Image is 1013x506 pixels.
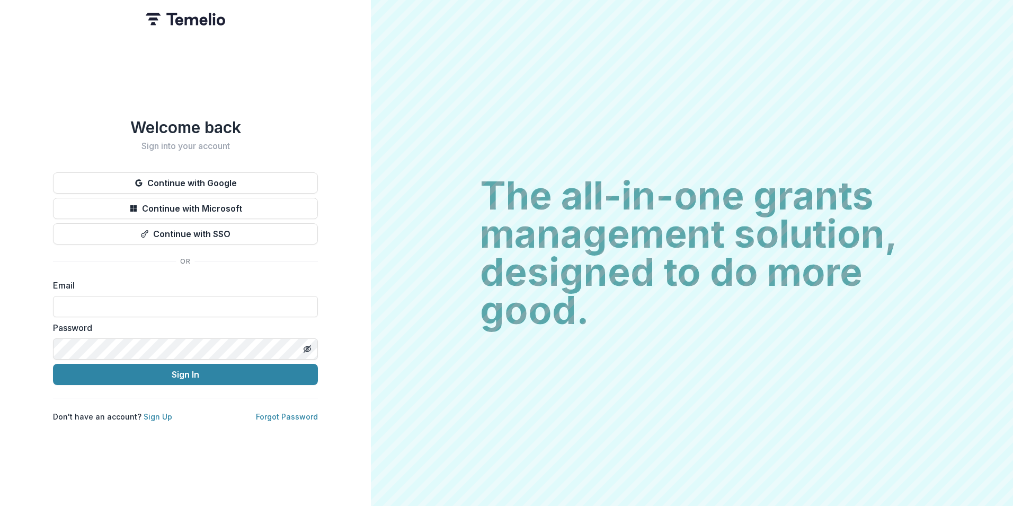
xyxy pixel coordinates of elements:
h2: Sign into your account [53,141,318,151]
a: Sign Up [144,412,172,421]
a: Forgot Password [256,412,318,421]
img: Temelio [146,13,225,25]
p: Don't have an account? [53,411,172,422]
label: Email [53,279,312,292]
h1: Welcome back [53,118,318,137]
button: Continue with Microsoft [53,198,318,219]
button: Sign In [53,364,318,385]
button: Toggle password visibility [299,341,316,357]
button: Continue with SSO [53,223,318,245]
button: Continue with Google [53,172,318,194]
label: Password [53,321,312,334]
